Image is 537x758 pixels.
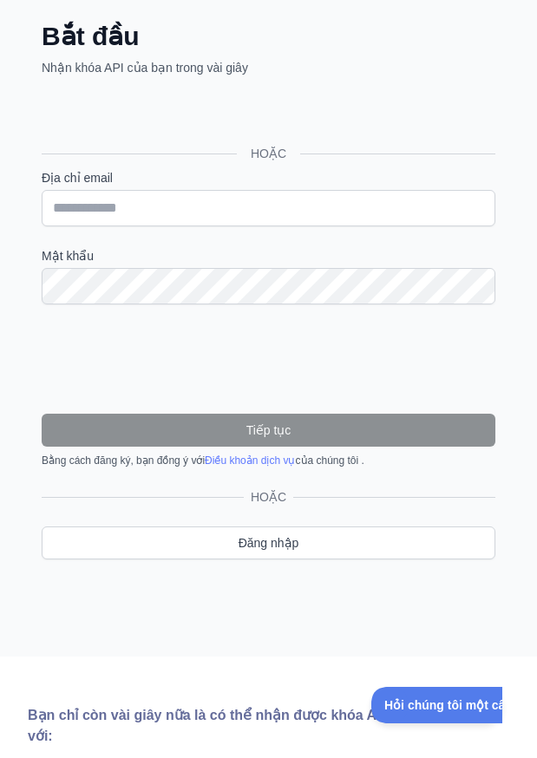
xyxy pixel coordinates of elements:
font: HOẶC [251,490,286,504]
font: Địa chỉ email [42,171,113,185]
font: Nhận khóa API của bạn trong vài giây [42,61,248,75]
iframe: Chuyển đổi Hỗ trợ khách hàng [371,687,502,723]
button: Tiếp tục [42,414,495,447]
font: Mật khẩu [42,249,94,263]
font: Bạn chỉ còn vài giây nữa là có thể nhận được khóa API miễn phí cùng với: [28,708,488,743]
font: Bằng cách đăng ký, bạn đồng ý với [42,454,205,467]
font: HOẶC [251,147,286,160]
iframe: Nút Đăng nhập bằng Google [33,95,311,134]
font: Tiếp tục [246,423,291,437]
a: Đăng nhập [42,526,495,559]
font: Đăng nhập [239,536,299,550]
font: Bắt đầu [42,22,140,50]
font: của chúng tôi . [296,454,364,467]
font: Hỏi chúng tôi một câu hỏi [13,11,163,25]
iframe: reCAPTCHA [137,325,401,393]
a: Điều khoản dịch vụ [205,454,295,467]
